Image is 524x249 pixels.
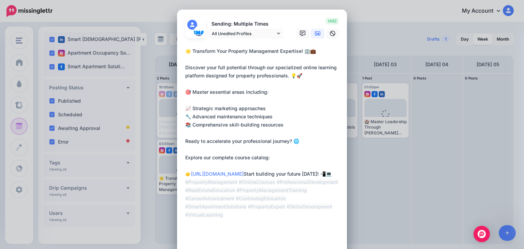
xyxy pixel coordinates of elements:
a: All Unedited Profiles [208,29,283,39]
span: All Unedited Profiles [212,30,275,37]
span: 1492 [325,18,339,25]
img: user_default_image.png [187,20,197,30]
div: Open Intercom Messenger [474,226,490,242]
img: 273388243_356788743117728_5079064472810488750_n-bsa130694.png [194,26,204,36]
div: 🌟 Transform Your Property Management Expertise! 🏢💼 Discover your full potential through our speci... [185,47,342,219]
p: Sending: Multiple Times [208,20,283,28]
